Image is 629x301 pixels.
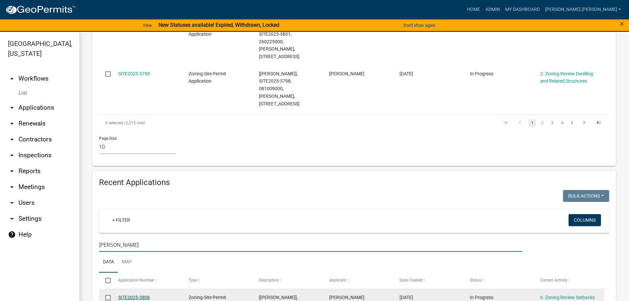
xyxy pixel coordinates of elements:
[400,71,413,76] span: 08/14/2025
[558,119,566,127] a: 4
[400,278,423,282] span: Date Created
[329,71,365,76] span: Trevor Deyo
[189,71,226,84] span: Zoning-Site Permit Application
[323,273,393,288] datatable-header-cell: Applicant
[8,120,16,128] i: arrow_drop_down
[483,3,503,16] a: Admin
[8,151,16,159] i: arrow_drop_down
[503,3,542,16] a: My Dashboard
[189,278,197,282] span: Type
[592,119,605,127] a: go to last page
[329,278,346,282] span: Applicant
[534,273,604,288] datatable-header-cell: Current Activity
[99,238,522,252] input: Search for applications
[470,295,493,300] span: In Progress
[548,119,556,127] a: 3
[547,117,557,129] li: page 3
[99,115,300,131] div: 2,213 total
[620,20,624,28] button: Close
[400,295,413,300] span: 08/18/2025
[118,295,150,300] a: SITE2025-3806
[578,119,590,127] a: go to next page
[99,273,112,288] datatable-header-cell: Select
[118,252,136,273] a: Map
[8,167,16,175] i: arrow_drop_down
[393,273,464,288] datatable-header-cell: Date Created
[620,19,624,28] span: ×
[568,119,576,127] a: 5
[8,199,16,207] i: arrow_drop_down
[557,117,567,129] li: page 4
[569,214,601,226] button: Columns
[107,214,135,226] a: + Filter
[538,119,546,127] a: 2
[499,119,512,127] a: go to first page
[537,117,547,129] li: page 2
[140,20,155,31] a: View
[118,71,150,76] a: SITE2025-3798
[527,117,537,129] li: page 1
[464,3,483,16] a: Home
[158,22,279,28] strong: New Statuses available! Expired, Withdrawn, Locked
[105,121,126,125] span: 0 selected /
[542,3,624,16] a: [PERSON_NAME].[PERSON_NAME]
[8,183,16,191] i: arrow_drop_down
[259,24,299,59] span: [Wayne Leitheiser], SITE2025-3801, 260225000, DANIEL JACOB, 10888 CO HWY 49
[470,278,481,282] span: Status
[99,178,609,187] h4: Recent Applications
[470,71,493,76] span: In Progress
[401,20,438,31] button: Don't show again
[112,273,182,288] datatable-header-cell: Application Number
[253,273,323,288] datatable-header-cell: Description
[8,104,16,112] i: arrow_drop_down
[540,71,593,84] a: 2. Zoning Review Dwelling and Related Structures
[8,75,16,83] i: arrow_drop_up
[567,117,577,129] li: page 5
[540,278,568,282] span: Current Activity
[8,231,16,239] i: help
[182,273,252,288] datatable-header-cell: Type
[329,295,365,300] span: Chad
[464,273,534,288] datatable-header-cell: Status
[514,119,526,127] a: go to previous page
[563,190,609,202] button: Bulk Actions
[8,215,16,223] i: arrow_drop_down
[8,135,16,143] i: arrow_drop_down
[99,252,118,273] a: Data
[259,278,279,282] span: Description
[259,71,299,106] span: [Wayne Leitheiser], SITE2025-3798, 081009000, GUILLERMO MARROQUIN GALVEZ, 20340 CO RD 131
[528,119,536,127] a: 1
[118,278,154,282] span: Application Number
